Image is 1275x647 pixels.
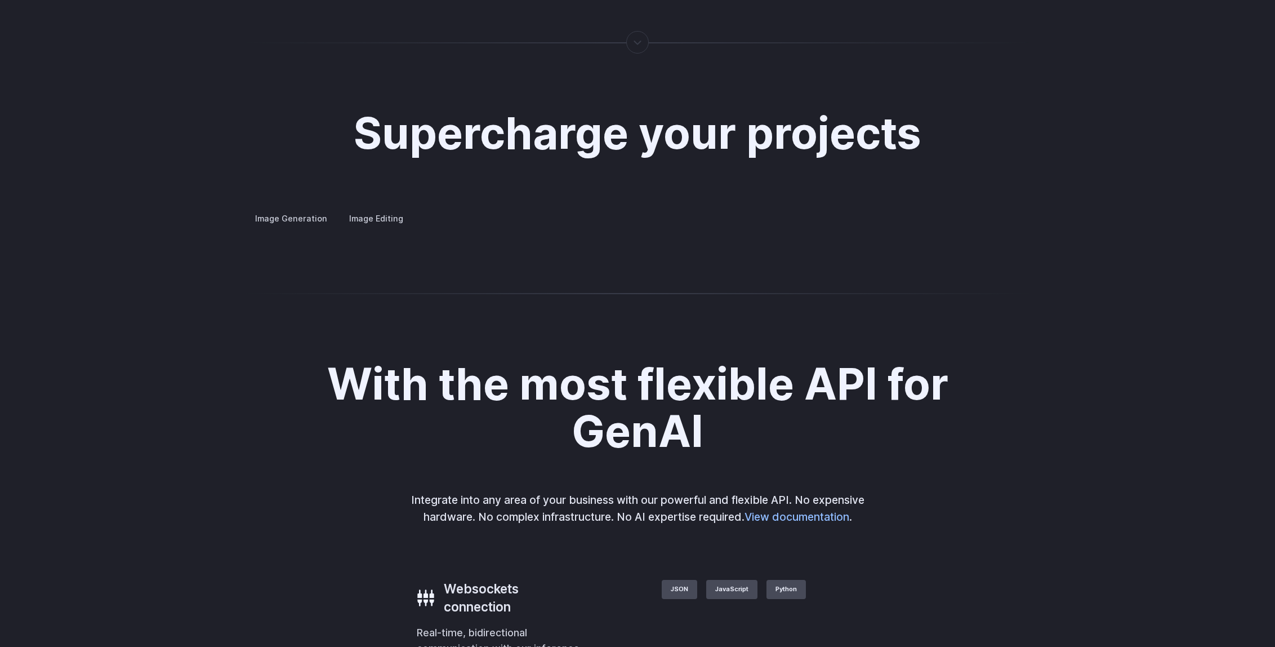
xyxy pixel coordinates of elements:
[766,580,806,599] label: Python
[246,209,337,228] label: Image Generation
[340,209,413,228] label: Image Editing
[324,361,951,455] h2: With the most flexible API for GenAI
[745,510,849,524] a: View documentation
[354,110,921,157] h2: Supercharge your projects
[662,580,697,599] label: JSON
[403,491,872,526] p: Integrate into any area of your business with our powerful and flexible API. No expensive hardwar...
[444,580,582,616] h3: Websockets connection
[706,580,757,599] label: JavaScript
